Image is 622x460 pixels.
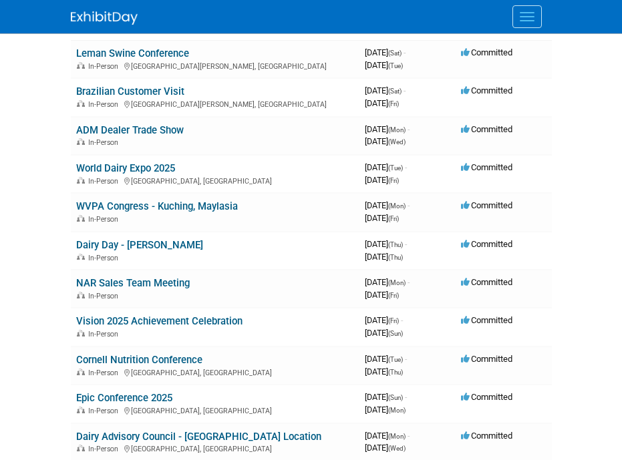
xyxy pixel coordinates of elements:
span: (Sun) [388,394,403,401]
img: In-Person Event [77,177,85,184]
span: Committed [461,200,512,210]
span: [DATE] [365,47,406,57]
span: [DATE] [365,315,403,325]
span: [DATE] [365,367,403,377]
span: - [404,85,406,95]
span: [DATE] [365,124,410,134]
img: In-Person Event [77,100,85,107]
span: In-Person [88,445,122,453]
img: ExhibitDay [71,11,138,25]
span: (Sun) [388,330,403,337]
span: [DATE] [365,162,407,172]
span: (Sat) [388,87,402,95]
img: In-Person Event [77,138,85,145]
span: [DATE] [365,277,410,287]
span: (Tue) [388,62,403,69]
span: Committed [461,392,512,402]
span: (Mon) [388,433,406,440]
span: [DATE] [365,136,406,146]
span: Committed [461,124,512,134]
span: (Wed) [388,138,406,146]
span: (Mon) [388,407,406,414]
span: - [408,277,410,287]
span: In-Person [88,100,122,109]
span: (Fri) [388,100,399,107]
span: - [405,239,407,249]
span: [DATE] [365,431,410,441]
a: Brazilian Customer Visit [76,85,184,97]
a: World Dairy Expo 2025 [76,162,175,174]
span: In-Person [88,407,122,415]
span: Committed [461,431,512,441]
img: In-Person Event [77,254,85,260]
span: (Thu) [388,369,403,376]
span: (Mon) [388,202,406,210]
img: In-Person Event [77,369,85,375]
a: Epic Conference 2025 [76,392,172,404]
a: Dairy Advisory Council - [GEOGRAPHIC_DATA] Location [76,431,321,443]
span: [DATE] [365,213,399,223]
span: In-Person [88,177,122,186]
span: - [408,124,410,134]
div: [GEOGRAPHIC_DATA], [GEOGRAPHIC_DATA] [76,367,354,377]
span: [DATE] [365,290,399,300]
span: [DATE] [365,354,407,364]
span: - [405,354,407,364]
span: Committed [461,47,512,57]
span: - [408,200,410,210]
span: Committed [461,85,512,95]
span: (Tue) [388,164,403,172]
span: In-Person [88,369,122,377]
span: In-Person [88,330,122,338]
a: Dairy Day - [PERSON_NAME] [76,239,203,251]
a: NAR Sales Team Meeting [76,277,190,289]
span: Committed [461,239,512,249]
span: (Mon) [388,279,406,286]
span: - [401,315,403,325]
div: [GEOGRAPHIC_DATA], [GEOGRAPHIC_DATA] [76,405,354,415]
div: [GEOGRAPHIC_DATA], [GEOGRAPHIC_DATA] [76,175,354,186]
a: Vision 2025 Achievement Celebration [76,315,243,327]
div: [GEOGRAPHIC_DATA], [GEOGRAPHIC_DATA] [76,443,354,453]
span: [DATE] [365,443,406,453]
span: [DATE] [365,239,407,249]
img: In-Person Event [77,215,85,222]
span: Committed [461,315,512,325]
span: Committed [461,277,512,287]
span: [DATE] [365,85,406,95]
span: In-Person [88,138,122,147]
img: In-Person Event [77,407,85,413]
span: [DATE] [365,405,406,415]
span: - [404,47,406,57]
span: (Tue) [388,356,403,363]
span: [DATE] [365,328,403,338]
button: Menu [512,5,542,28]
span: - [408,431,410,441]
span: [DATE] [365,98,399,108]
span: Committed [461,162,512,172]
div: [GEOGRAPHIC_DATA][PERSON_NAME], [GEOGRAPHIC_DATA] [76,98,354,109]
img: In-Person Event [77,62,85,69]
span: [DATE] [365,200,410,210]
span: - [405,162,407,172]
span: (Fri) [388,317,399,324]
img: In-Person Event [77,330,85,336]
span: Committed [461,354,512,364]
span: (Fri) [388,292,399,299]
span: (Fri) [388,177,399,184]
span: In-Person [88,62,122,71]
img: In-Person Event [77,292,85,298]
span: (Mon) [388,126,406,134]
span: (Wed) [388,445,406,452]
img: In-Person Event [77,445,85,451]
span: - [405,392,407,402]
a: Leman Swine Conference [76,47,189,59]
div: [GEOGRAPHIC_DATA][PERSON_NAME], [GEOGRAPHIC_DATA] [76,60,354,71]
span: [DATE] [365,252,403,262]
span: [DATE] [365,392,407,402]
span: [DATE] [365,175,399,185]
span: (Fri) [388,215,399,222]
span: (Thu) [388,254,403,261]
span: In-Person [88,215,122,224]
a: WVPA Congress - Kuching, Maylasia [76,200,238,212]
